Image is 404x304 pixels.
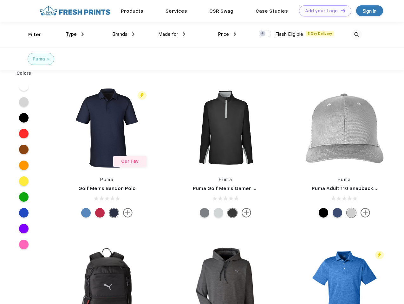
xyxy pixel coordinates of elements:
[333,208,342,218] div: Peacoat Qut Shd
[33,56,45,62] div: Puma
[200,208,209,218] div: Quiet Shade
[81,208,91,218] div: Lake Blue
[65,86,149,170] img: func=resize&h=266
[121,8,143,14] a: Products
[219,177,232,182] a: Puma
[109,208,119,218] div: Navy Blazer
[338,177,351,182] a: Puma
[347,208,356,218] div: Quarry Brt Whit
[209,8,233,14] a: CSR Swag
[121,159,139,164] span: Our Fav
[123,208,133,218] img: more.svg
[166,8,187,14] a: Services
[234,32,236,36] img: dropdown.png
[275,31,303,37] span: Flash Eligible
[361,208,370,218] img: more.svg
[28,31,41,38] div: Filter
[214,208,223,218] div: High Rise
[351,29,362,40] img: desktop_search.svg
[38,5,112,16] img: fo%20logo%202.webp
[183,32,185,36] img: dropdown.png
[183,86,268,170] img: func=resize&h=266
[158,31,178,37] span: Made for
[47,58,49,60] img: filter_cancel.svg
[78,186,136,191] a: Golf Men's Bandon Polo
[218,31,229,37] span: Price
[66,31,77,37] span: Type
[112,31,127,37] span: Brands
[242,208,251,218] img: more.svg
[228,208,237,218] div: Puma Black
[305,8,338,14] div: Add your Logo
[319,208,328,218] div: Pma Blk Pma Blk
[341,9,345,12] img: DT
[81,32,84,36] img: dropdown.png
[363,7,376,15] div: Sign in
[302,86,387,170] img: func=resize&h=266
[356,5,383,16] a: Sign in
[193,186,293,191] a: Puma Golf Men's Gamer Golf Quarter-Zip
[95,208,105,218] div: Ski Patrol
[375,251,384,259] img: flash_active_toggle.svg
[306,31,334,36] span: 5 Day Delivery
[12,70,36,77] div: Colors
[100,177,114,182] a: Puma
[138,91,146,100] img: flash_active_toggle.svg
[132,32,134,36] img: dropdown.png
